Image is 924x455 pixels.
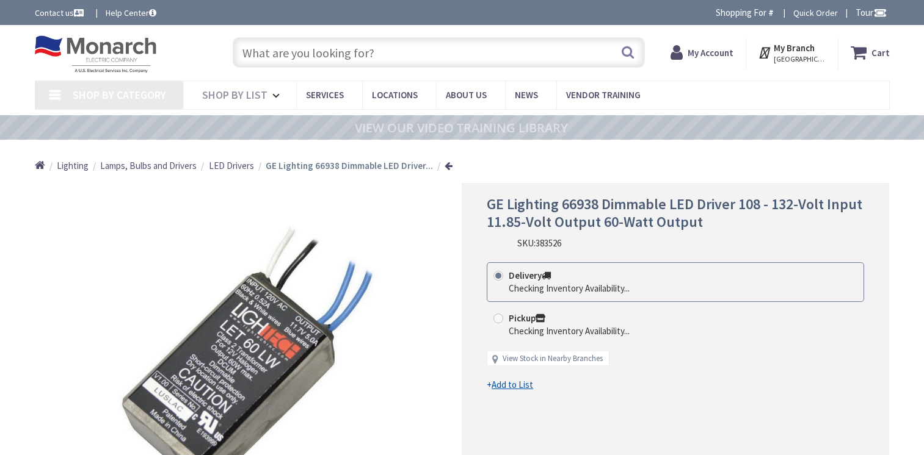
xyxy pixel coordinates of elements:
[233,37,645,68] input: What are you looking for?
[515,89,538,101] span: News
[209,159,254,172] a: LED Drivers
[509,270,551,281] strong: Delivery
[106,7,156,19] a: Help Center
[688,47,733,59] strong: My Account
[856,7,887,18] span: Tour
[372,89,418,101] span: Locations
[774,42,815,54] strong: My Branch
[851,41,890,63] a: Cart
[487,195,862,231] span: GE Lighting 66938 Dimmable LED Driver 108 - 132-Volt Input 11.85-Volt Output 60-Watt Output
[509,282,630,295] div: Checking Inventory Availability...
[57,159,89,172] a: Lighting
[202,88,267,102] span: Shop By List
[35,7,86,19] a: Contact us
[509,312,545,324] strong: Pickup
[209,160,254,171] span: LED Drivers
[100,160,197,171] span: Lamps, Bulbs and Drivers
[100,159,197,172] a: Lamps, Bulbs and Drivers
[487,379,533,390] span: +
[509,324,630,337] div: Checking Inventory Availability...
[73,88,166,102] span: Shop By Category
[768,7,774,18] strong: #
[774,54,826,64] span: [GEOGRAPHIC_DATA], [GEOGRAPHIC_DATA]
[758,41,826,63] div: My Branch [GEOGRAPHIC_DATA], [GEOGRAPHIC_DATA]
[517,237,561,249] div: SKU:
[492,379,533,390] u: Add to List
[446,89,487,101] span: About Us
[355,121,568,135] a: VIEW OUR VIDEO TRAINING LIBRARY
[536,237,561,249] span: 383526
[487,378,533,391] a: +Add to List
[266,160,433,171] strong: GE Lighting 66938 Dimmable LED Driver...
[716,7,766,18] span: Shopping For
[503,353,603,365] a: View Stock in Nearby Branches
[671,41,733,63] a: My Account
[793,7,838,19] a: Quick Order
[306,89,344,101] span: Services
[566,89,641,101] span: Vendor Training
[57,160,89,171] span: Lighting
[871,41,890,63] strong: Cart
[35,35,157,73] img: Monarch Electric Company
